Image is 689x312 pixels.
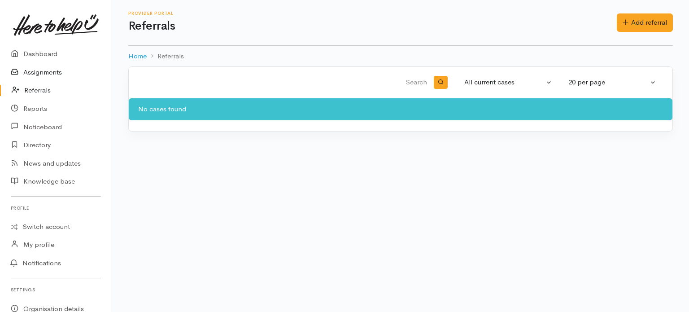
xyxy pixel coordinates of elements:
[147,51,184,62] li: Referrals
[617,13,673,32] a: Add referral
[11,202,101,214] h6: Profile
[464,77,544,88] div: All current cases
[563,74,662,91] button: 20 per page
[459,74,558,91] button: All current cases
[140,72,429,93] input: Search
[128,11,617,16] h6: Provider Portal
[11,284,101,296] h6: Settings
[128,46,673,67] nav: breadcrumb
[128,51,147,62] a: Home
[128,20,617,33] h1: Referrals
[129,98,672,120] div: No cases found
[568,77,648,88] div: 20 per page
